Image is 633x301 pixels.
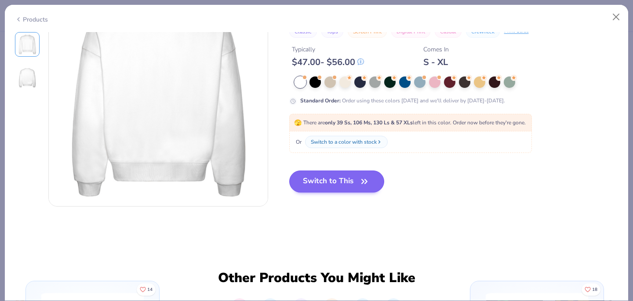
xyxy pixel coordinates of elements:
button: Close [608,9,625,25]
div: $ 47.00 - $ 56.00 [292,57,364,68]
img: Front [17,34,38,55]
div: Typically [292,45,364,54]
div: Products [15,15,48,24]
span: Or [294,138,302,146]
div: Comes In [423,45,449,54]
button: Switch to a color with stock [305,136,388,148]
button: Like [582,283,600,296]
div: Switch to a color with stock [311,138,377,146]
div: S - XL [423,57,449,68]
div: Order using these colors [DATE] and we'll deliver by [DATE]-[DATE]. [300,97,505,105]
div: Other Products You Might Like [212,270,421,286]
span: 18 [592,287,597,292]
img: Back [17,67,38,88]
span: There are left in this color. Order now before they're gone. [294,119,526,126]
button: Like [137,283,156,296]
span: 14 [147,287,153,292]
strong: only 39 Ss, 106 Ms, 130 Ls & 57 XLs [325,119,413,126]
strong: Standard Order : [300,97,341,104]
button: Switch to This [289,170,385,192]
span: 🫣 [294,119,302,127]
